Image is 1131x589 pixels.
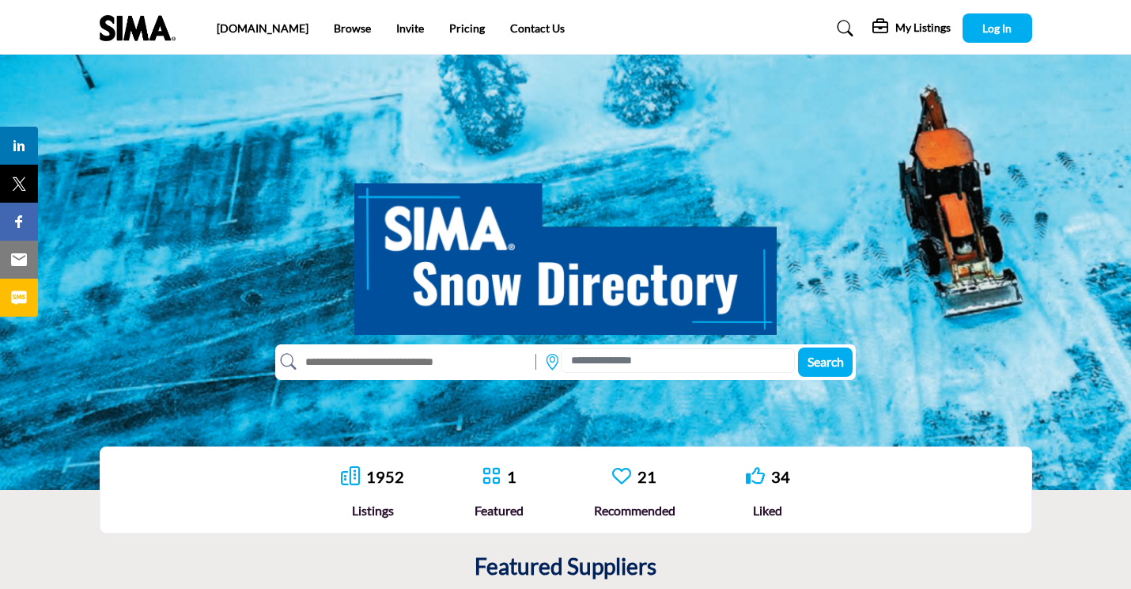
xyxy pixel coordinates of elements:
[746,501,790,520] div: Liked
[507,467,516,486] a: 1
[612,466,631,488] a: Go to Recommended
[746,466,765,485] i: Go to Liked
[637,467,656,486] a: 21
[482,466,501,488] a: Go to Featured
[531,350,540,374] img: Rectangle%203585.svg
[354,165,777,335] img: SIMA Snow Directory
[475,501,524,520] div: Featured
[798,348,853,377] button: Search
[872,19,951,38] div: My Listings
[594,501,675,520] div: Recommended
[100,15,183,41] img: Site Logo
[963,13,1032,43] button: Log In
[217,21,308,35] a: [DOMAIN_NAME]
[334,21,371,35] a: Browse
[449,21,485,35] a: Pricing
[510,21,565,35] a: Contact Us
[771,467,790,486] a: 34
[366,467,404,486] a: 1952
[982,21,1012,35] span: Log In
[475,553,656,580] h2: Featured Suppliers
[822,16,864,41] a: Search
[396,21,424,35] a: Invite
[895,21,951,35] h5: My Listings
[808,354,844,369] span: Search
[341,501,404,520] div: Listings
